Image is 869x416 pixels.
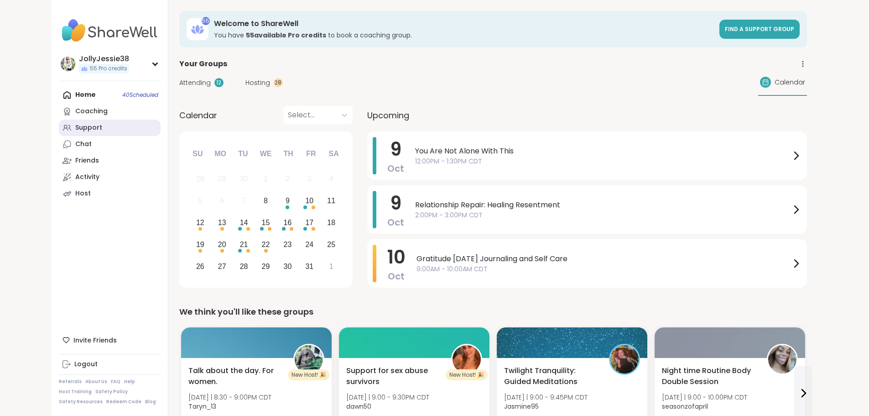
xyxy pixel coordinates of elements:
[74,360,98,369] div: Logout
[218,173,226,185] div: 29
[234,257,254,276] div: Choose Tuesday, October 28th, 2025
[295,345,323,374] img: Taryn_13
[305,238,313,251] div: 24
[416,264,791,274] span: 9:00AM - 10:00AM CDT
[387,216,404,229] span: Oct
[416,253,791,264] span: Gratitude [DATE] Journaling and Self Care
[75,107,108,116] div: Coaching
[305,216,313,229] div: 17
[415,146,791,157] span: You Are Not Alone With This
[300,235,319,254] div: Choose Friday, October 24th, 2025
[719,20,800,39] a: Find a support group
[218,216,226,229] div: 13
[124,379,135,385] a: Help
[179,78,211,88] span: Attending
[188,402,216,411] b: Taryn_13
[188,365,283,387] span: Talk about the day. For women.
[278,235,297,254] div: Choose Thursday, October 23rd, 2025
[187,144,208,164] div: Su
[196,216,204,229] div: 12
[256,235,276,254] div: Choose Wednesday, October 22nd, 2025
[75,173,99,182] div: Activity
[234,191,254,211] div: Not available Tuesday, October 7th, 2025
[775,78,805,87] span: Calendar
[75,123,102,132] div: Support
[189,168,342,277] div: month 2025-10
[288,369,330,380] div: New Host! 🎉
[210,144,230,164] div: Mo
[59,332,161,348] div: Invite Friends
[240,260,248,273] div: 28
[662,393,747,402] span: [DATE] | 9:00 - 10:00PM CDT
[212,235,232,254] div: Choose Monday, October 20th, 2025
[327,195,335,207] div: 11
[307,173,312,185] div: 3
[242,195,246,207] div: 7
[662,365,757,387] span: Night time Routine Body Double Session
[278,257,297,276] div: Choose Thursday, October 30th, 2025
[59,169,161,185] a: Activity
[214,19,714,29] h3: Welcome to ShareWell
[196,173,204,185] div: 28
[59,15,161,47] img: ShareWell Nav Logo
[95,389,128,395] a: Safety Policy
[256,257,276,276] div: Choose Wednesday, October 29th, 2025
[179,58,227,69] span: Your Groups
[662,402,708,411] b: seasonzofapril
[59,185,161,202] a: Host
[415,157,791,166] span: 12:00PM - 1:30PM CDT
[453,345,481,374] img: dawn50
[59,136,161,153] a: Chat
[240,216,248,229] div: 14
[278,169,297,189] div: Not available Thursday, October 2nd, 2025
[240,173,248,185] div: 30
[234,213,254,233] div: Choose Tuesday, October 14th, 2025
[198,195,202,207] div: 5
[196,260,204,273] div: 26
[59,103,161,120] a: Coaching
[504,393,588,402] span: [DATE] | 9:00 - 9:45PM CDT
[212,191,232,211] div: Not available Monday, October 6th, 2025
[212,213,232,233] div: Choose Monday, October 13th, 2025
[90,65,127,73] span: 55 Pro credits
[196,238,204,251] div: 19
[300,257,319,276] div: Choose Friday, October 31st, 2025
[322,257,341,276] div: Choose Saturday, November 1st, 2025
[246,31,326,40] b: 55 available Pro credit s
[191,213,210,233] div: Choose Sunday, October 12th, 2025
[327,238,335,251] div: 25
[323,144,343,164] div: Sa
[75,189,91,198] div: Host
[387,244,406,270] span: 10
[188,393,271,402] span: [DATE] | 8:30 - 9:00PM CDT
[305,195,313,207] div: 10
[262,260,270,273] div: 29
[387,162,404,175] span: Oct
[329,173,333,185] div: 4
[284,238,292,251] div: 23
[59,399,103,405] a: Safety Resources
[278,191,297,211] div: Choose Thursday, October 9th, 2025
[256,213,276,233] div: Choose Wednesday, October 15th, 2025
[415,200,791,211] span: Relationship Repair: Healing Resentment
[300,213,319,233] div: Choose Friday, October 17th, 2025
[59,153,161,169] a: Friends
[284,216,292,229] div: 16
[234,235,254,254] div: Choose Tuesday, October 21st, 2025
[322,191,341,211] div: Choose Saturday, October 11th, 2025
[59,356,161,373] a: Logout
[300,191,319,211] div: Choose Friday, October 10th, 2025
[346,365,441,387] span: Support for sex abuse survivors
[286,195,290,207] div: 9
[301,144,321,164] div: Fr
[286,173,290,185] div: 2
[725,25,794,33] span: Find a support group
[191,191,210,211] div: Not available Sunday, October 5th, 2025
[346,393,429,402] span: [DATE] | 9:00 - 9:30PM CDT
[240,238,248,251] div: 21
[179,109,217,121] span: Calendar
[191,257,210,276] div: Choose Sunday, October 26th, 2025
[329,260,333,273] div: 1
[220,195,224,207] div: 6
[106,399,141,405] a: Redeem Code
